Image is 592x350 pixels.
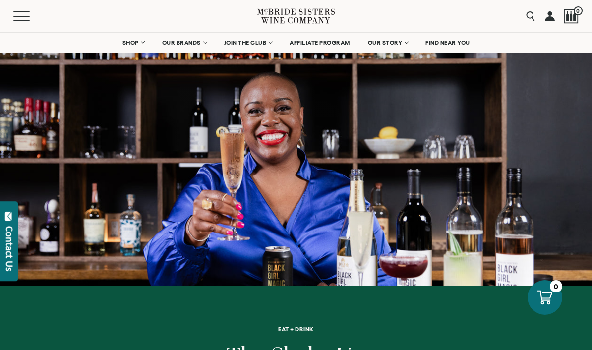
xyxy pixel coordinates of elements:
div: Contact Us [4,226,14,271]
div: 0 [550,280,562,292]
a: OUR BRANDS [156,33,213,53]
span: OUR BRANDS [162,39,201,46]
button: Mobile Menu Trigger [13,11,49,21]
a: FIND NEAR YOU [419,33,476,53]
a: SHOP [116,33,151,53]
span: FIND NEAR YOU [425,39,470,46]
a: AFFILIATE PROGRAM [283,33,356,53]
span: AFFILIATE PROGRAM [290,39,350,46]
span: SHOP [122,39,139,46]
span: JOIN THE CLUB [224,39,267,46]
a: JOIN THE CLUB [218,33,279,53]
span: 0 [574,6,583,15]
a: OUR STORY [361,33,414,53]
span: OUR STORY [368,39,403,46]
